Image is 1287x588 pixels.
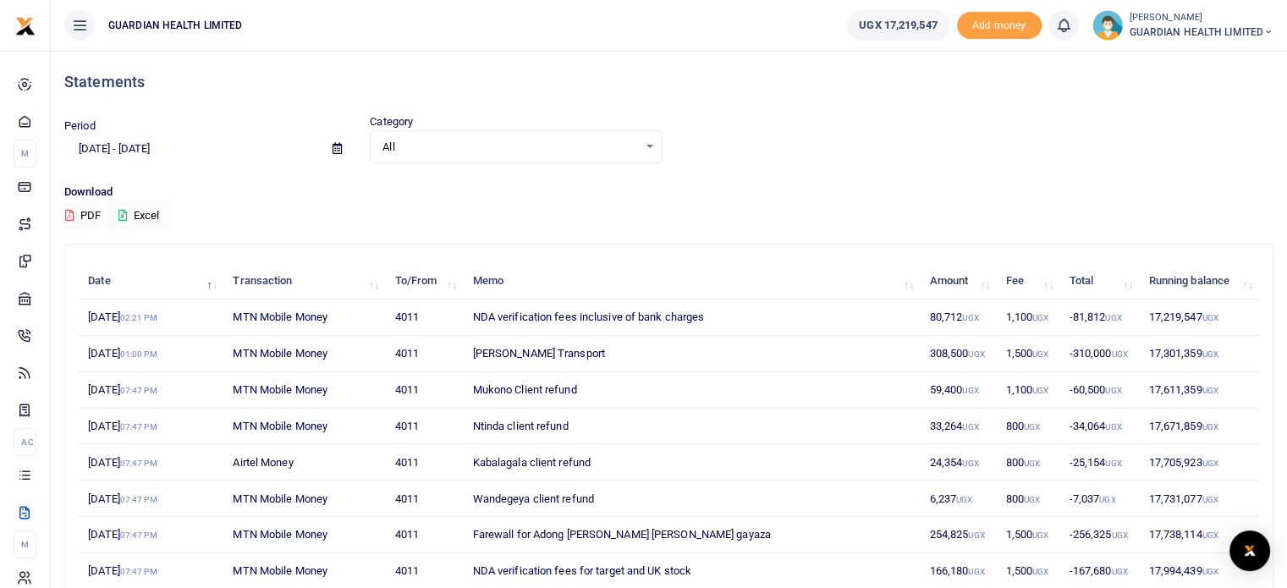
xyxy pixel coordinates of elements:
td: 4011 [385,517,463,553]
td: -34,064 [1059,409,1139,445]
td: 800 [996,481,1059,517]
small: UGX [1032,349,1048,359]
td: Wandegeya client refund [463,481,920,517]
small: UGX [968,349,984,359]
small: UGX [962,313,978,322]
small: UGX [968,530,984,540]
th: Date: activate to sort column descending [79,263,223,299]
label: Period [64,118,96,135]
td: 1,100 [996,372,1059,409]
td: 17,611,359 [1139,372,1259,409]
th: Memo: activate to sort column ascending [463,263,920,299]
td: 59,400 [920,372,996,409]
td: 800 [996,409,1059,445]
td: [DATE] [79,409,223,445]
td: [DATE] [79,299,223,336]
small: UGX [1099,495,1115,504]
small: UGX [1202,459,1218,468]
th: Fee: activate to sort column ascending [996,263,1059,299]
td: 33,264 [920,409,996,445]
small: UGX [962,386,978,395]
small: UGX [1111,567,1127,576]
small: UGX [1024,459,1040,468]
td: Mukono Client refund [463,372,920,409]
a: UGX 17,219,547 [846,10,949,41]
th: Total: activate to sort column ascending [1059,263,1139,299]
td: 24,354 [920,444,996,481]
div: Open Intercom Messenger [1229,530,1270,571]
td: [DATE] [79,481,223,517]
td: MTN Mobile Money [223,372,385,409]
a: profile-user [PERSON_NAME] GUARDIAN HEALTH LIMITED [1092,10,1273,41]
li: Toup your wallet [957,12,1042,40]
td: -60,500 [1059,372,1139,409]
small: UGX [968,567,984,576]
td: 4011 [385,372,463,409]
td: -7,037 [1059,481,1139,517]
td: 4011 [385,299,463,336]
th: Amount: activate to sort column ascending [920,263,996,299]
small: UGX [1105,386,1121,395]
td: 4011 [385,444,463,481]
small: 07:47 PM [120,422,157,431]
th: To/From: activate to sort column ascending [385,263,463,299]
td: MTN Mobile Money [223,517,385,553]
input: select period [64,135,319,163]
label: Category [370,113,413,130]
small: UGX [1202,422,1218,431]
th: Transaction: activate to sort column ascending [223,263,385,299]
small: UGX [956,495,972,504]
td: Kabalagala client refund [463,444,920,481]
h4: Statements [64,73,1273,91]
small: UGX [1111,530,1127,540]
td: 800 [996,444,1059,481]
small: 07:47 PM [120,495,157,504]
img: profile-user [1092,10,1123,41]
td: 1,500 [996,517,1059,553]
span: All [382,139,637,156]
small: 07:47 PM [120,530,157,540]
td: -81,812 [1059,299,1139,336]
td: 4011 [385,336,463,372]
small: UGX [1105,459,1121,468]
small: UGX [1105,422,1121,431]
td: MTN Mobile Money [223,409,385,445]
small: 07:47 PM [120,567,157,576]
td: 17,705,923 [1139,444,1259,481]
small: UGX [1202,386,1218,395]
small: UGX [962,422,978,431]
td: 1,100 [996,299,1059,336]
small: 02:21 PM [120,313,157,322]
small: UGX [1202,349,1218,359]
small: UGX [1202,495,1218,504]
td: Ntinda client refund [463,409,920,445]
td: -256,325 [1059,517,1139,553]
td: 17,301,359 [1139,336,1259,372]
td: 17,219,547 [1139,299,1259,336]
small: UGX [1032,530,1048,540]
th: Running balance: activate to sort column ascending [1139,263,1259,299]
td: -310,000 [1059,336,1139,372]
li: Ac [14,428,36,456]
button: PDF [64,201,102,230]
a: logo-small logo-large logo-large [15,19,36,31]
a: Add money [957,18,1042,30]
td: 1,500 [996,336,1059,372]
small: UGX [1111,349,1127,359]
span: UGX 17,219,547 [859,17,937,34]
small: 07:47 PM [120,386,157,395]
td: MTN Mobile Money [223,299,385,336]
td: 17,738,114 [1139,517,1259,553]
td: 17,671,859 [1139,409,1259,445]
small: UGX [1202,567,1218,576]
span: Add money [957,12,1042,40]
td: -25,154 [1059,444,1139,481]
li: M [14,140,36,168]
small: UGX [1032,567,1048,576]
small: UGX [1024,422,1040,431]
small: UGX [1202,530,1218,540]
small: UGX [962,459,978,468]
td: MTN Mobile Money [223,481,385,517]
small: UGX [1024,495,1040,504]
td: [DATE] [79,444,223,481]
